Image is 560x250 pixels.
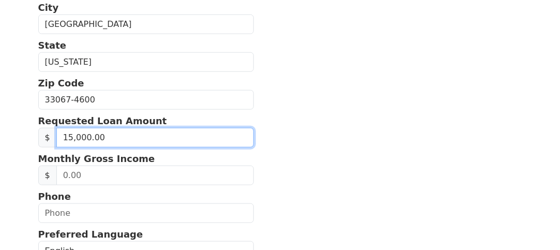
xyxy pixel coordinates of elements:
input: City [38,14,254,34]
input: Phone [38,203,254,223]
strong: Requested Loan Amount [38,115,167,126]
strong: State [38,40,67,51]
span: $ [38,128,57,148]
strong: Zip Code [38,78,84,89]
span: $ [38,166,57,185]
p: Monthly Gross Income [38,152,254,166]
strong: Phone [38,191,71,202]
input: 0.00 [56,166,254,185]
strong: City [38,2,59,13]
strong: Preferred Language [38,229,143,240]
input: 0.00 [56,128,254,148]
input: Zip Code [38,90,254,110]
